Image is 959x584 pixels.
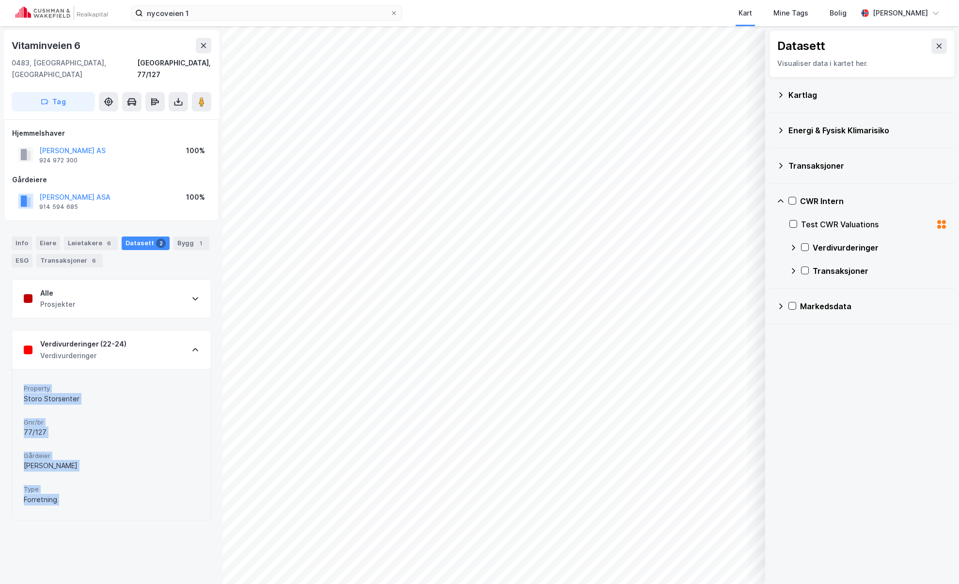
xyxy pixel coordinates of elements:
[24,418,199,426] span: Gnr/br
[800,300,947,312] div: Markedsdata
[773,7,808,19] div: Mine Tags
[36,254,103,268] div: Transaksjoner
[830,7,847,19] div: Bolig
[788,160,947,172] div: Transaksjoner
[186,191,205,203] div: 100%
[24,452,199,460] span: Gårdeier
[173,237,209,250] div: Bygg
[104,238,114,248] div: 6
[40,299,75,310] div: Prosjekter
[12,237,32,250] div: Info
[16,6,108,20] img: cushman-wakefield-realkapital-logo.202ea83816669bd177139c58696a8fa1.svg
[739,7,752,19] div: Kart
[24,426,199,438] div: 77/127
[89,256,99,266] div: 6
[122,237,170,250] div: Datasett
[39,157,78,164] div: 924 972 300
[24,494,199,505] div: Forretning
[12,38,82,53] div: Vitaminveien 6
[873,7,928,19] div: [PERSON_NAME]
[24,485,199,493] span: Type
[39,203,78,211] div: 914 594 685
[911,537,959,584] div: Kontrollprogram for chat
[788,125,947,136] div: Energi & Fysisk Klimarisiko
[64,237,118,250] div: Leietakere
[788,89,947,101] div: Kartlag
[12,92,95,111] button: Tag
[12,127,211,139] div: Hjemmelshaver
[800,195,947,207] div: CWR Intern
[156,238,166,248] div: 2
[777,58,947,69] div: Visualiser data i kartet her.
[186,145,205,157] div: 100%
[24,384,199,393] span: Property
[911,537,959,584] iframe: Chat Widget
[143,6,390,20] input: Søk på adresse, matrikkel, gårdeiere, leietakere eller personer
[36,237,60,250] div: Eiere
[24,393,199,405] div: Storo Storsenter
[196,238,205,248] div: 1
[813,265,947,277] div: Transaksjoner
[12,254,32,268] div: ESG
[777,38,825,54] div: Datasett
[12,57,137,80] div: 0483, [GEOGRAPHIC_DATA], [GEOGRAPHIC_DATA]
[801,219,932,230] div: Test CWR Valuations
[40,287,75,299] div: Alle
[12,174,211,186] div: Gårdeiere
[137,57,211,80] div: [GEOGRAPHIC_DATA], 77/127
[40,338,126,350] div: Verdivurderinger (22-24)
[813,242,947,253] div: Verdivurderinger
[40,350,126,362] div: Verdivurderinger
[24,460,199,472] div: [PERSON_NAME]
